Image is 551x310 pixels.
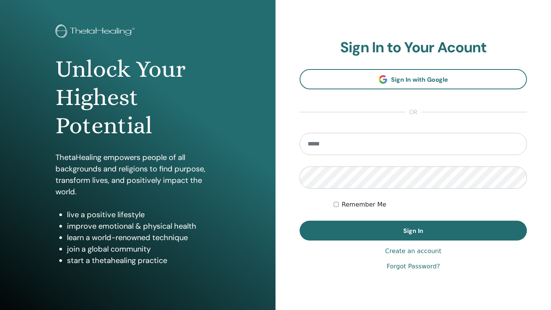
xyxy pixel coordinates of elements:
p: ThetaHealing empowers people of all backgrounds and religions to find purpose, transform lives, a... [55,152,220,197]
label: Remember Me [342,200,386,209]
span: Sign In with Google [391,76,448,84]
li: learn a world-renowned technique [67,232,220,243]
h1: Unlock Your Highest Potential [55,55,220,140]
a: Sign In with Google [300,69,527,89]
div: Keep me authenticated indefinitely or until I manually logout [334,200,527,209]
li: improve emotional & physical health [67,220,220,232]
h2: Sign In to Your Acount [300,39,527,57]
span: Sign In [403,227,423,235]
a: Create an account [385,247,441,256]
li: start a thetahealing practice [67,255,220,266]
span: or [405,108,421,117]
li: join a global community [67,243,220,255]
li: live a positive lifestyle [67,209,220,220]
a: Forgot Password? [386,262,440,271]
button: Sign In [300,221,527,241]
